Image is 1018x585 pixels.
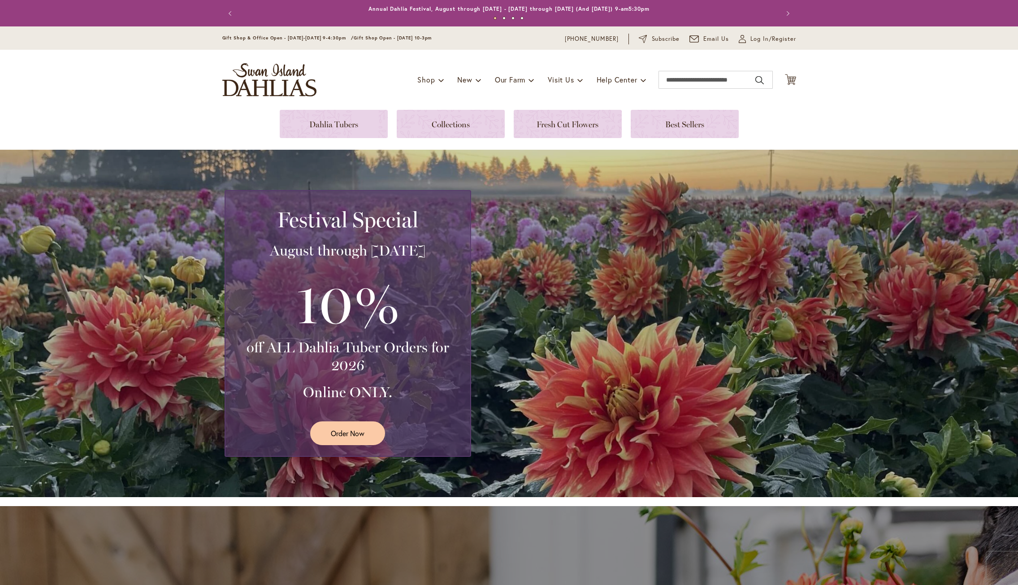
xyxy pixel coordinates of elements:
[520,17,524,20] button: 4 of 4
[597,75,637,84] span: Help Center
[236,242,459,260] h3: August through [DATE]
[778,4,796,22] button: Next
[222,4,240,22] button: Previous
[639,35,680,43] a: Subscribe
[457,75,472,84] span: New
[368,5,650,12] a: Annual Dahlia Festival, August through [DATE] - [DATE] through [DATE] (And [DATE]) 9-am5:30pm
[310,421,385,445] a: Order Now
[652,35,680,43] span: Subscribe
[750,35,796,43] span: Log In/Register
[511,17,515,20] button: 3 of 4
[222,35,354,41] span: Gift Shop & Office Open - [DATE]-[DATE] 9-4:30pm /
[417,75,435,84] span: Shop
[494,17,497,20] button: 1 of 4
[689,35,729,43] a: Email Us
[495,75,525,84] span: Our Farm
[222,63,316,96] a: store logo
[236,269,459,338] h3: 10%
[331,428,364,438] span: Order Now
[236,383,459,401] h3: Online ONLY.
[236,207,459,232] h2: Festival Special
[703,35,729,43] span: Email Us
[503,17,506,20] button: 2 of 4
[739,35,796,43] a: Log In/Register
[236,338,459,374] h3: off ALL Dahlia Tuber Orders for 2026
[565,35,619,43] a: [PHONE_NUMBER]
[548,75,574,84] span: Visit Us
[354,35,432,41] span: Gift Shop Open - [DATE] 10-3pm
